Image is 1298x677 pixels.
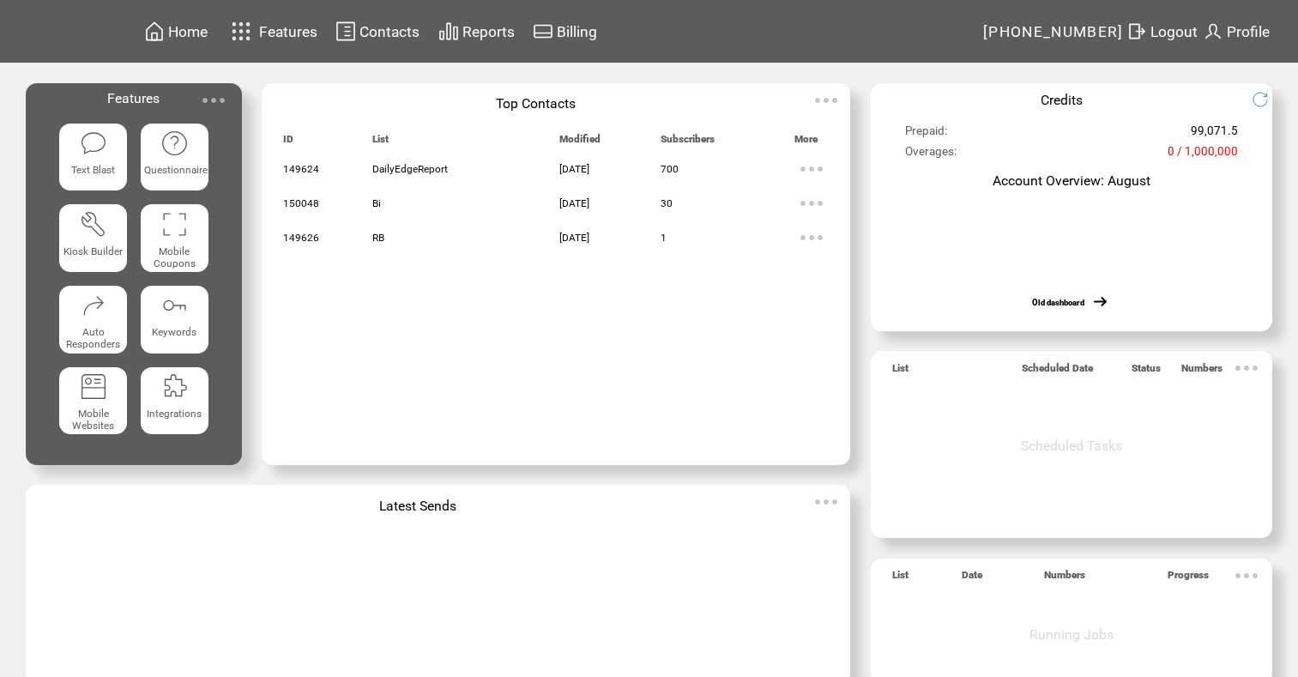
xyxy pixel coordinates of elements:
span: 149624 [283,163,319,175]
span: List [892,569,909,589]
a: Mobile Websites [59,367,127,435]
img: ellypsis.svg [196,83,231,118]
span: Questionnaire [144,164,208,176]
span: Auto Responders [66,326,120,350]
a: Text Blast [59,124,127,191]
img: questionnaire.svg [160,130,188,157]
a: Features [224,15,321,48]
img: home.svg [144,21,165,42]
img: ellypsis.svg [1229,351,1264,385]
img: keywords.svg [160,292,188,319]
span: Features [259,23,317,40]
img: integrations.svg [160,372,188,400]
a: Auto Responders [59,286,127,354]
span: Progress [1168,569,1209,589]
img: text-blast.svg [80,130,107,157]
span: Overages: [905,145,957,166]
img: ellypsis.svg [794,152,829,186]
a: Profile [1200,18,1272,45]
span: Contacts [359,23,420,40]
span: [DATE] [559,197,589,209]
img: mobile-websites.svg [80,372,107,400]
img: ellypsis.svg [794,186,829,221]
a: Logout [1124,18,1200,45]
span: Billing [557,23,597,40]
span: Modified [559,133,601,153]
img: auto-responders.svg [80,292,107,319]
span: Scheduled Date [1022,362,1093,382]
span: 0 / 1,000,000 [1168,145,1238,166]
a: Home [142,18,210,45]
span: Date [962,569,982,589]
span: 30 [661,197,673,209]
a: Mobile Coupons [141,204,208,272]
span: Top Contacts [496,95,576,112]
span: 1 [661,232,667,244]
span: Logout [1150,23,1198,40]
span: Numbers [1044,569,1085,589]
span: [DATE] [559,232,589,244]
a: Old dashboard [1032,298,1084,307]
img: ellypsis.svg [809,83,843,118]
span: [PHONE_NUMBER] [983,23,1124,40]
span: 700 [661,163,679,175]
span: Status [1132,362,1161,382]
img: contacts.svg [335,21,356,42]
a: Integrations [141,367,208,435]
img: exit.svg [1126,21,1147,42]
img: ellypsis.svg [794,221,829,255]
span: More [794,133,818,153]
a: Reports [436,18,517,45]
span: Home [168,23,208,40]
span: Text Blast [71,164,115,176]
span: Keywords [152,326,196,338]
span: Mobile Websites [72,408,114,432]
img: features.svg [226,17,257,45]
a: Keywords [141,286,208,354]
span: [DATE] [559,163,589,175]
img: tool%201.svg [80,210,107,238]
span: Bi [372,197,381,209]
span: Integrations [147,408,202,420]
a: Questionnaire [141,124,208,191]
span: 150048 [283,197,319,209]
img: chart.svg [438,21,459,42]
span: Kiosk Builder [63,245,123,257]
span: Prepaid: [905,124,947,145]
span: RB [372,232,384,244]
span: Reports [462,23,515,40]
span: List [372,133,389,153]
span: Running Jobs [1029,626,1114,643]
a: Contacts [333,18,422,45]
a: Billing [530,18,600,45]
span: List [892,362,909,382]
span: 99,071.5 [1191,124,1238,145]
span: ID [283,133,293,153]
span: DailyEdgeReport [372,163,448,175]
img: coupons.svg [160,210,188,238]
img: refresh.png [1252,91,1282,108]
span: Subscribers [661,133,715,153]
span: 149626 [283,232,319,244]
span: Latest Sends [379,498,456,514]
img: ellypsis.svg [809,485,843,519]
img: profile.svg [1203,21,1223,42]
a: Kiosk Builder [59,204,127,272]
span: Features [107,90,160,106]
span: Scheduled Tasks [1021,438,1122,454]
span: Account Overview: August [993,172,1150,189]
span: Profile [1227,23,1270,40]
span: Credits [1041,92,1083,108]
span: Mobile Coupons [154,245,196,269]
span: Numbers [1181,362,1223,382]
img: ellypsis.svg [1229,559,1264,593]
img: creidtcard.svg [533,21,553,42]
